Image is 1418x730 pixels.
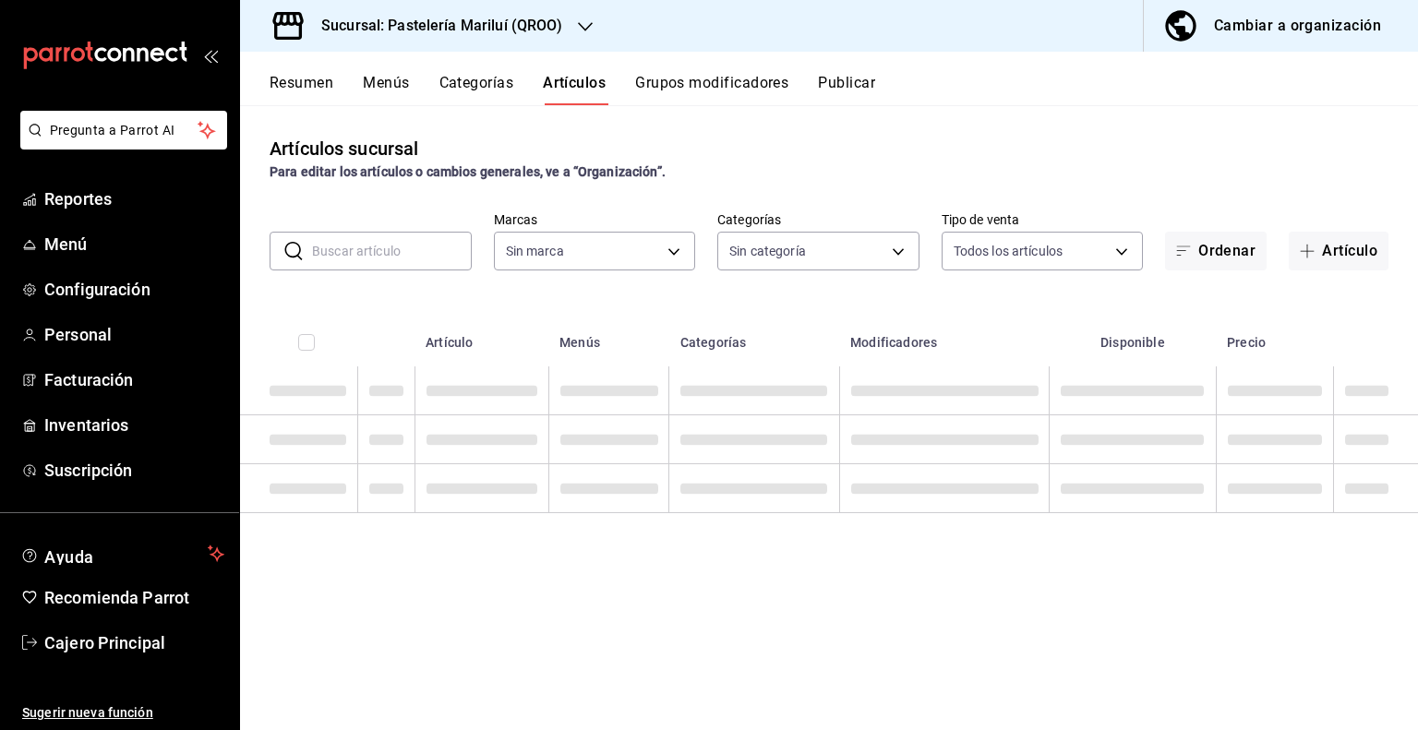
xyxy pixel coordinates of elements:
span: Suscripción [44,458,224,483]
span: Cajero Principal [44,630,224,655]
button: Grupos modificadores [635,74,788,105]
label: Categorías [717,213,919,226]
th: Modificadores [839,307,1050,366]
label: Tipo de venta [942,213,1144,226]
span: Sin categoría [729,242,806,260]
input: Buscar artículo [312,233,472,269]
button: Menús [363,74,409,105]
span: Todos los artículos [954,242,1063,260]
div: Artículos sucursal [270,135,418,162]
strong: Para editar los artículos o cambios generales, ve a “Organización”. [270,164,666,179]
span: Facturación [44,367,224,392]
label: Marcas [494,213,696,226]
span: Recomienda Parrot [44,585,224,610]
span: Personal [44,322,224,347]
span: Sin marca [506,242,564,260]
a: Pregunta a Parrot AI [13,134,227,153]
span: Menú [44,232,224,257]
span: Configuración [44,277,224,302]
span: Reportes [44,186,224,211]
button: Pregunta a Parrot AI [20,111,227,150]
button: open_drawer_menu [203,48,218,63]
th: Menús [548,307,669,366]
button: Resumen [270,74,333,105]
span: Ayuda [44,543,200,565]
span: Inventarios [44,413,224,437]
h3: Sucursal: Pastelería Mariluí (QROO) [306,15,563,37]
span: Pregunta a Parrot AI [50,121,198,140]
button: Publicar [818,74,875,105]
span: Sugerir nueva función [22,703,224,723]
button: Artículos [543,74,606,105]
button: Categorías [439,74,514,105]
th: Artículo [415,307,548,366]
div: navigation tabs [270,74,1418,105]
th: Categorías [669,307,839,366]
